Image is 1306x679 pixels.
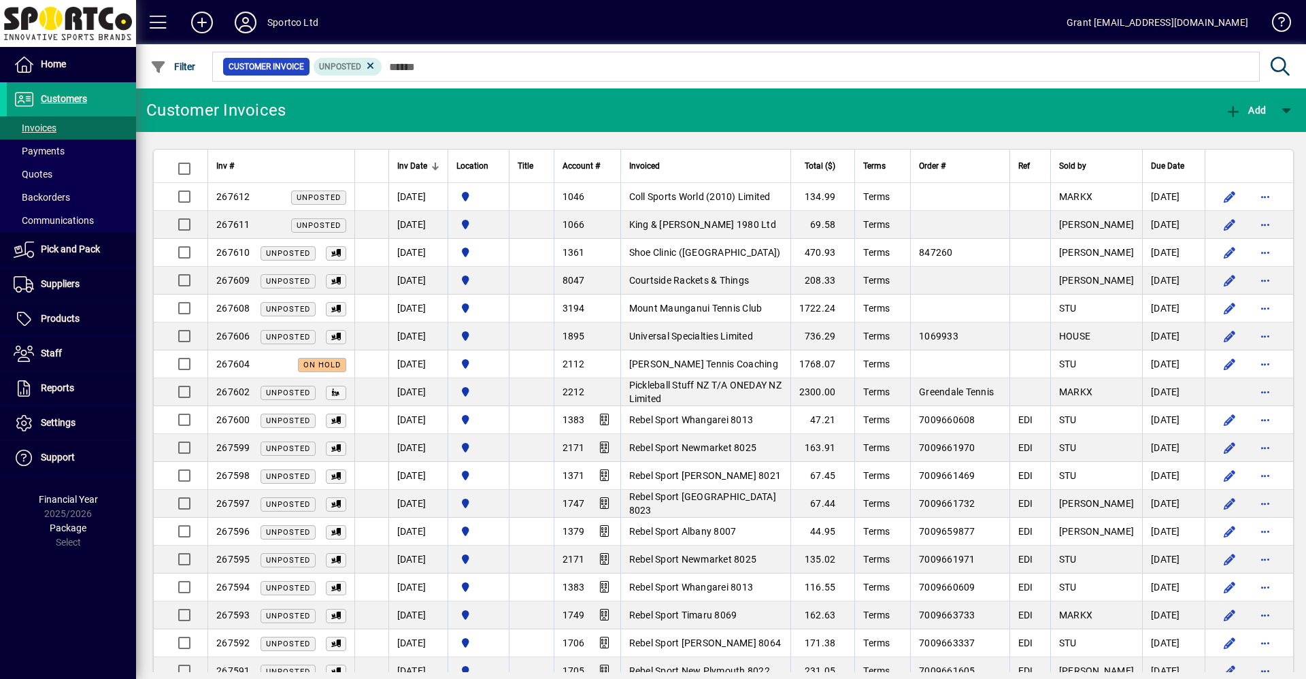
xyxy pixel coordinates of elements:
[629,582,754,593] span: Rebel Sport Whangarei 8013
[1254,186,1276,208] button: More options
[1219,493,1241,514] button: Edit
[629,380,782,404] span: Pickleball Stuff NZ T/A ONEDAY NZ Limited
[1142,601,1205,629] td: [DATE]
[216,386,250,397] span: 267602
[1018,470,1033,481] span: EDI
[180,10,224,35] button: Add
[863,359,890,369] span: Terms
[297,193,341,202] span: Unposted
[456,384,501,399] span: Sportco Ltd Warehouse
[41,382,74,393] span: Reports
[790,518,855,546] td: 44.95
[1142,211,1205,239] td: [DATE]
[229,60,304,73] span: Customer Invoice
[563,470,585,481] span: 1371
[388,211,448,239] td: [DATE]
[14,215,94,226] span: Communications
[629,554,757,565] span: Rebel Sport Newmarket 8025
[1219,353,1241,375] button: Edit
[1219,604,1241,626] button: Edit
[456,468,501,483] span: Sportco Ltd Warehouse
[1219,437,1241,459] button: Edit
[266,388,310,397] span: Unposted
[266,556,310,565] span: Unposted
[303,361,341,369] span: On hold
[1254,242,1276,263] button: More options
[266,640,310,648] span: Unposted
[41,348,62,359] span: Staff
[863,159,886,173] span: Terms
[216,247,250,258] span: 267610
[1254,632,1276,654] button: More options
[1142,462,1205,490] td: [DATE]
[1142,350,1205,378] td: [DATE]
[388,434,448,462] td: [DATE]
[1254,604,1276,626] button: More options
[267,12,318,33] div: Sportco Ltd
[563,159,600,173] span: Account #
[863,665,890,676] span: Terms
[41,93,87,104] span: Customers
[790,211,855,239] td: 69.58
[266,444,310,453] span: Unposted
[919,637,975,648] span: 7009663337
[1142,183,1205,211] td: [DATE]
[1059,159,1134,173] div: Sold by
[1142,546,1205,574] td: [DATE]
[863,442,890,453] span: Terms
[216,275,250,286] span: 267609
[863,191,890,202] span: Terms
[266,249,310,258] span: Unposted
[456,524,501,539] span: Sportco Ltd Warehouse
[863,219,890,230] span: Terms
[790,434,855,462] td: 163.91
[919,470,975,481] span: 7009661469
[7,163,136,186] a: Quotes
[790,239,855,267] td: 470.93
[790,350,855,378] td: 1768.07
[1254,297,1276,319] button: More options
[7,139,136,163] a: Payments
[1254,465,1276,486] button: More options
[1142,406,1205,434] td: [DATE]
[1059,442,1077,453] span: STU
[919,665,975,676] span: 7009661605
[863,582,890,593] span: Terms
[1059,637,1077,648] span: STU
[1018,159,1030,173] span: Ref
[563,359,585,369] span: 2112
[456,580,501,595] span: Sportco Ltd Warehouse
[1219,325,1241,347] button: Edit
[146,99,286,121] div: Customer Invoices
[266,584,310,593] span: Unposted
[1219,632,1241,654] button: Edit
[1018,442,1033,453] span: EDI
[1018,554,1033,565] span: EDI
[7,371,136,405] a: Reports
[456,189,501,204] span: Sportco Ltd Warehouse
[41,278,80,289] span: Suppliers
[563,219,585,230] span: 1066
[563,191,585,202] span: 1046
[790,267,855,295] td: 208.33
[919,442,975,453] span: 7009661970
[790,629,855,657] td: 171.38
[919,159,1001,173] div: Order #
[456,329,501,344] span: Sportco Ltd Warehouse
[216,470,250,481] span: 267598
[1219,409,1241,431] button: Edit
[629,159,782,173] div: Invoiced
[1059,247,1134,258] span: [PERSON_NAME]
[863,498,890,509] span: Terms
[1151,159,1196,173] div: Due Date
[1142,239,1205,267] td: [DATE]
[224,10,267,35] button: Profile
[1219,269,1241,291] button: Edit
[1219,548,1241,570] button: Edit
[1059,275,1134,286] span: [PERSON_NAME]
[863,303,890,314] span: Terms
[216,191,250,202] span: 267612
[266,612,310,620] span: Unposted
[563,414,585,425] span: 1383
[216,331,250,342] span: 267606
